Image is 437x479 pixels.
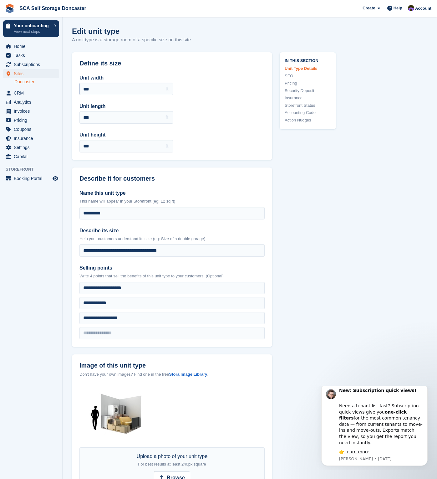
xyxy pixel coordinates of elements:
span: Invoices [14,107,51,116]
span: For best results at least 240px square [138,462,206,466]
label: Describe its size [79,227,265,234]
a: menu [3,116,59,125]
img: 50.jpg [79,385,160,445]
a: menu [3,51,59,60]
p: Write 4 points that sell the benefits of this unit type to your customers. (Optional) [79,273,265,279]
span: Account [415,5,431,12]
a: Doncaster [14,79,59,85]
p: This name will appear in your Storefront (eg: 12 sq ft) [79,198,265,204]
span: Home [14,42,51,51]
span: Sites [14,69,51,78]
span: Settings [14,143,51,152]
a: menu [3,42,59,51]
a: Accounting Code [285,110,331,116]
a: SEO [285,73,331,79]
a: menu [3,174,59,183]
a: menu [3,98,59,106]
a: menu [3,107,59,116]
div: Need a tenant list fast? Subscription quick views give you for the most common tenancy data — fro... [27,11,111,60]
span: Booking Portal [14,174,51,183]
span: Capital [14,152,51,161]
p: A unit type is a storage room of a specific size on this site [72,36,191,44]
a: Stora Image Library [169,372,207,377]
a: menu [3,125,59,134]
label: Selling points [79,264,265,272]
div: Message content [27,2,111,70]
p: Help your customers understand its size (eg: Size of a double garage) [79,236,265,242]
span: Insurance [14,134,51,143]
span: Help [394,5,402,11]
img: Profile image for Steven [14,3,24,13]
a: menu [3,134,59,143]
h1: Edit unit type [72,27,191,35]
img: stora-icon-8386f47178a22dfd0bd8f6a31ec36ba5ce8667c1dd55bd0f319d3a0aa187defe.svg [5,4,14,13]
span: Tasks [14,51,51,60]
span: CRM [14,89,51,97]
span: Storefront [6,166,62,173]
div: 👉 [27,63,111,70]
a: SCA Self Storage Doncaster [17,3,89,13]
img: Ross Chapman [408,5,414,11]
a: Storefront Status [285,102,331,109]
span: Coupons [14,125,51,134]
b: New: Subscription quick views! [27,2,104,7]
p: Your onboarding [14,23,51,28]
span: Create [363,5,375,11]
span: Analytics [14,98,51,106]
a: Unit Type Details [285,65,331,72]
a: Preview store [52,175,59,182]
a: menu [3,89,59,97]
a: Action Nudges [285,117,331,123]
label: Unit length [79,103,173,110]
p: View next steps [14,29,51,34]
iframe: Intercom notifications message [312,386,437,470]
a: Learn more [33,64,58,69]
a: Security Deposit [285,88,331,94]
a: menu [3,60,59,69]
h2: Define its size [79,60,265,67]
a: menu [3,69,59,78]
a: menu [3,152,59,161]
label: Unit width [79,74,173,82]
span: Subscriptions [14,60,51,69]
div: Don't have your own images? Find one in the free . [79,371,265,378]
p: Message from Steven, sent 1d ago [27,70,111,76]
span: In this section [285,57,331,63]
a: Your onboarding View next steps [3,20,59,37]
span: Pricing [14,116,51,125]
a: Pricing [285,80,331,86]
a: Insurance [285,95,331,101]
a: menu [3,143,59,152]
div: Upload a photo of your unit type [137,453,208,468]
label: Unit height [79,131,173,139]
h2: Describe it for customers [79,175,265,182]
label: Image of this unit type [79,362,265,369]
label: Name this unit type [79,189,265,197]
